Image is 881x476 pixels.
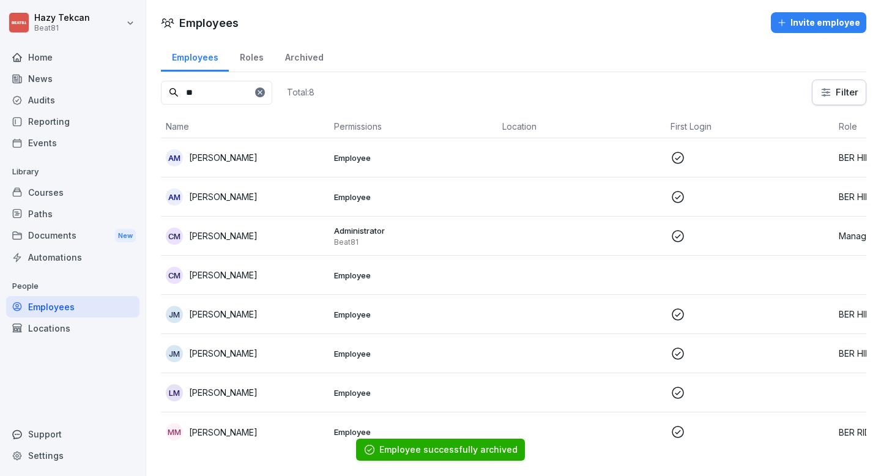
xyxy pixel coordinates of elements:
[334,270,493,281] p: Employee
[34,13,90,23] p: Hazy Tekcan
[161,115,329,138] th: Name
[777,16,860,29] div: Invite employee
[334,192,493,203] p: Employee
[6,162,139,182] p: Library
[6,318,139,339] a: Locations
[6,277,139,296] p: People
[334,237,493,247] p: Beat81
[334,348,493,359] p: Employee
[6,445,139,466] a: Settings
[497,115,666,138] th: Location
[179,15,239,31] h1: Employees
[6,247,139,268] a: Automations
[666,115,834,138] th: First Login
[166,267,183,284] div: CM
[6,182,139,203] a: Courses
[189,426,258,439] p: [PERSON_NAME]
[166,149,183,166] div: AM
[166,188,183,206] div: AM
[287,86,314,98] p: Total: 8
[189,308,258,321] p: [PERSON_NAME]
[771,12,866,33] button: Invite employee
[166,345,183,362] div: JM
[189,151,258,164] p: [PERSON_NAME]
[189,190,258,203] p: [PERSON_NAME]
[274,40,334,72] a: Archived
[6,46,139,68] a: Home
[6,89,139,111] a: Audits
[6,68,139,89] a: News
[166,228,183,245] div: CM
[189,347,258,360] p: [PERSON_NAME]
[379,444,518,456] div: Employee successfully archived
[6,225,139,247] div: Documents
[6,132,139,154] a: Events
[189,386,258,399] p: [PERSON_NAME]
[334,225,493,236] p: Administrator
[229,40,274,72] a: Roles
[820,86,858,99] div: Filter
[329,115,497,138] th: Permissions
[812,80,866,105] button: Filter
[34,24,90,32] p: Beat81
[334,387,493,398] p: Employee
[115,229,136,243] div: New
[6,225,139,247] a: DocumentsNew
[6,111,139,132] a: Reporting
[334,309,493,320] p: Employee
[166,423,183,441] div: MM
[166,306,183,323] div: JM
[166,384,183,401] div: LM
[161,40,229,72] a: Employees
[6,203,139,225] a: Paths
[6,296,139,318] a: Employees
[189,269,258,281] p: [PERSON_NAME]
[189,229,258,242] p: [PERSON_NAME]
[6,423,139,445] div: Support
[334,152,493,163] p: Employee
